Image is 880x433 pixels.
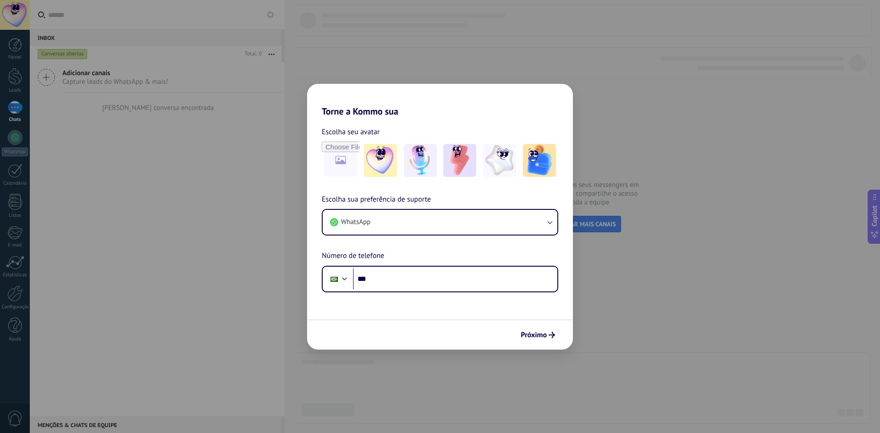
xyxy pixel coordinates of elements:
span: Escolha seu avatar [322,126,380,138]
span: Escolha sua preferência de suporte [322,194,431,206]
span: Próximo [521,332,547,338]
h2: Torne a Kommo sua [307,84,573,117]
img: -3.jpeg [443,144,476,177]
img: -4.jpeg [483,144,516,177]
img: -2.jpeg [404,144,437,177]
img: -5.jpeg [523,144,556,177]
span: Número de telefone [322,250,384,262]
button: WhatsApp [323,210,557,235]
button: Próximo [517,327,559,343]
img: -1.jpeg [364,144,397,177]
div: Brazil: + 55 [325,269,343,289]
span: WhatsApp [341,218,370,227]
